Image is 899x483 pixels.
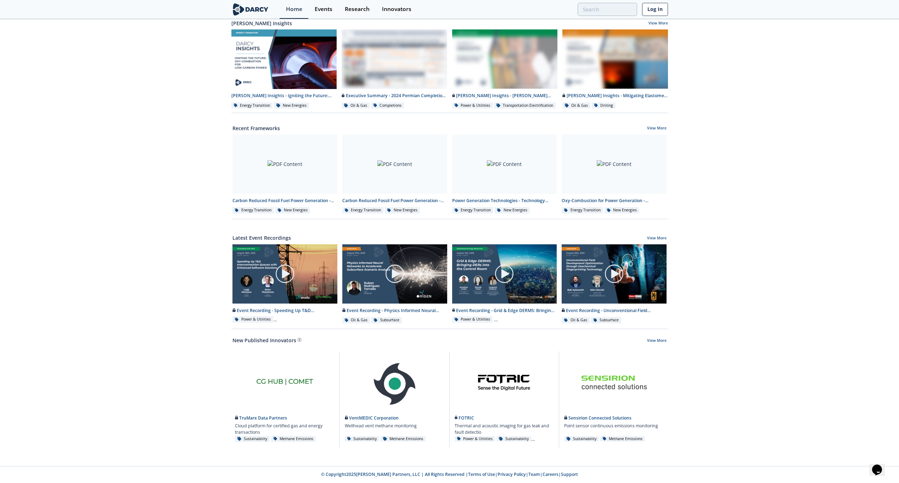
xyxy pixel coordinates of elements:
p: Cloud platform for certified gas and energy transactions [235,423,335,436]
div: New Energies [495,207,530,213]
div: Home [286,6,302,12]
img: Video Content [232,244,337,303]
a: Darcy Insights - Darcy Insights - Bidirectional EV Charging preview [PERSON_NAME] Insights - [PER... [450,29,560,109]
div: Sustainability [564,436,599,442]
div: Carbon Reduced Fossil Fuel Power Generation - Innovator Landscape [232,198,337,204]
a: Support [561,471,578,477]
div: Methane Emissions [271,436,316,442]
div: Oxy-Combustion for Power Generation - Innovator Comparison [562,198,667,204]
div: Carbon Reduced Fossil Fuel Power Generation - Technology Landscape [342,198,447,204]
div: [PERSON_NAME] Insights - Mitigating Elastomer Swelling Issue in Downhole Drilling Mud Motors [562,93,668,99]
a: View More [647,235,667,242]
a: Video Content Event Recording - Speeding Up T&D Interconnection Queues with Enhanced Software Sol... [230,244,340,324]
div: Oil & Gas [342,102,370,109]
div: Event Recording - Grid & Edge DERMS: Bringing DERs into the Control Room [452,307,557,314]
a: Privacy Policy [498,471,526,477]
img: information.svg [298,338,302,342]
div: Methane Emissions [381,436,426,442]
a: PDF Content Carbon Reduced Fossil Fuel Power Generation - Technology Landscape Energy Transition ... [340,134,450,214]
a: View More [648,21,668,27]
div: New Energies [385,207,420,213]
div: Innovators [382,6,411,12]
div: Power & Utilities [455,436,495,442]
p: Thermal and acoustic imaging for gas leak and fault detectio [455,423,554,436]
input: Advanced Search [578,3,637,16]
a: TruMarx Data Partners [235,415,287,421]
a: PDF Content Power Generation Technologies - Technology Landscape Energy Transition New Energies [450,134,560,214]
p: © Copyright 2025 [PERSON_NAME] Partners, LLC | All Rights Reserved | | | | | [187,471,712,478]
a: Careers [543,471,558,477]
div: Research [345,6,370,12]
a: Executive Summary - 2024 Permian Completion Design Roundtable - Delaware Basin preview Executive ... [339,29,450,109]
a: [PERSON_NAME] Insights [231,20,292,27]
div: Subsurface [371,317,402,323]
a: View More [647,338,667,344]
a: Darcy Insights - Mitigating Elastomer Swelling Issue in Downhole Drilling Mud Motors preview [PER... [560,29,670,109]
div: Energy Transition [562,207,603,213]
div: Subsurface [591,317,622,323]
div: Sustainability [496,436,531,442]
div: Methane Emissions [600,436,645,442]
div: Oil & Gas [562,317,590,323]
a: Sensirion Connected Solutions [564,415,631,421]
iframe: chat widget [869,455,892,476]
img: play-chapters-gray.svg [604,264,624,284]
img: Video Content [452,244,557,303]
div: New Energies [605,207,640,213]
a: Log In [642,3,668,16]
a: PDF Content Carbon Reduced Fossil Fuel Power Generation - Innovator Landscape Energy Transition N... [230,134,340,214]
div: Event Recording - Physics Informed Neural Networks (PINNs) to Accelerate Subsurface Scenario Anal... [342,307,447,314]
div: Energy Transition [342,207,384,213]
img: play-chapters-gray.svg [494,264,514,284]
p: Wellhead vent methane monitoring [345,423,417,429]
a: Video Content Event Recording - Physics Informed Neural Networks (PINNs) to Accelerate Subsurface... [340,244,450,324]
img: logo-wide.svg [231,3,270,16]
a: Recent Frameworks [232,124,280,132]
div: Energy Transition [232,207,274,213]
div: Executive Summary - 2024 Permian Completion Design Roundtable - [US_STATE][GEOGRAPHIC_DATA] [342,93,447,99]
div: Power & Utilities [232,316,273,323]
div: Power Generation Technologies - Technology Landscape [452,198,557,204]
a: Latest Event Recordings [232,234,291,241]
a: New Published Innovators [232,337,296,344]
a: PDF Content Oxy-Combustion for Power Generation - Innovator Comparison Energy Transition New Ener... [559,134,669,214]
div: Sustainability [235,436,270,442]
div: New Energies [274,102,309,109]
div: Energy Transition [231,102,273,109]
div: Power & Utilities [452,316,493,323]
div: Events [315,6,332,12]
a: View More [647,126,667,132]
div: Drilling [592,102,616,109]
img: play-chapters-gray.svg [275,264,295,284]
div: Event Recording - Speeding Up T&D Interconnection Queues with Enhanced Software Solutions [232,307,337,314]
div: Sustainability [345,436,380,442]
img: play-chapters-gray.svg [385,264,405,284]
div: Event Recording - Unconventional Field Development Optimization through Geochemical Fingerprintin... [562,307,667,314]
div: Power & Utilities [452,102,493,109]
a: Video Content Event Recording - Grid & Edge DERMS: Bringing DERs into the Control Room Power & Ut... [450,244,560,324]
a: VentMEDIC Corporation [345,415,399,421]
div: Oil & Gas [562,102,590,109]
a: Darcy Insights - Igniting the Future: Oxy-Combustion for Low-carbon power preview [PERSON_NAME] I... [229,29,339,109]
a: Terms of Use [468,471,495,477]
div: [PERSON_NAME] Insights - Igniting the Future: Oxy-Combustion for Low-carbon power [231,93,337,99]
div: Completions [371,102,404,109]
div: Oil & Gas [342,317,370,323]
img: Video Content [562,244,667,303]
img: Video Content [342,244,447,303]
div: Energy Transition [452,207,494,213]
div: [PERSON_NAME] Insights - [PERSON_NAME] Insights - Bidirectional EV Charging [452,93,558,99]
a: Team [528,471,540,477]
div: New Energies [275,207,310,213]
a: FOTRIC [455,415,474,421]
a: Video Content Event Recording - Unconventional Field Development Optimization through Geochemical... [559,244,669,324]
div: Transportation Electrification [494,102,556,109]
p: Point sensor continuous emissions monitoring [564,423,658,429]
